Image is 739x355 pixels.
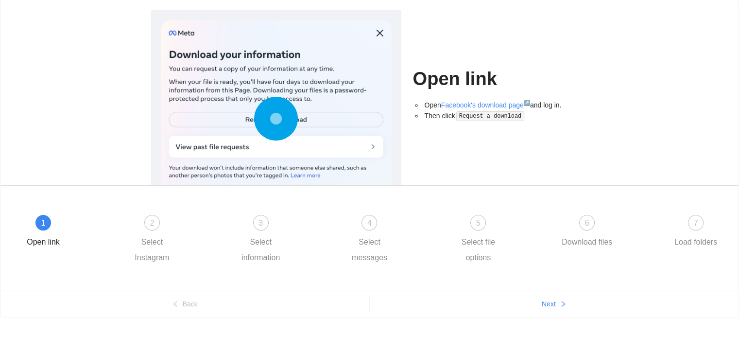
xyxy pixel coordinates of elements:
[694,219,698,227] span: 7
[15,215,124,250] div: 1Open link
[560,301,567,308] span: right
[476,219,481,227] span: 5
[124,215,233,266] div: 2Select Instagram
[367,219,372,227] span: 4
[450,234,506,266] div: Select file options
[524,100,530,106] sup: ↗
[441,101,530,109] a: Facebook's download page↗
[585,219,589,227] span: 6
[559,215,668,250] div: 6Download files
[341,215,450,266] div: 4Select messages
[562,234,612,250] div: Download files
[456,111,524,121] code: Request a download
[27,234,60,250] div: Open link
[668,215,724,250] div: 7Load folders
[258,219,263,227] span: 3
[41,219,46,227] span: 1
[370,296,739,312] button: Nextright
[0,296,369,312] button: leftBack
[423,100,588,110] li: Open and log in.
[542,299,556,309] span: Next
[150,219,154,227] span: 2
[413,68,588,90] h1: Open link
[341,234,397,266] div: Select messages
[233,215,342,266] div: 3Select information
[423,110,588,122] li: Then click
[233,234,289,266] div: Select information
[674,234,717,250] div: Load folders
[124,234,180,266] div: Select Instagram
[450,215,559,266] div: 5Select file options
